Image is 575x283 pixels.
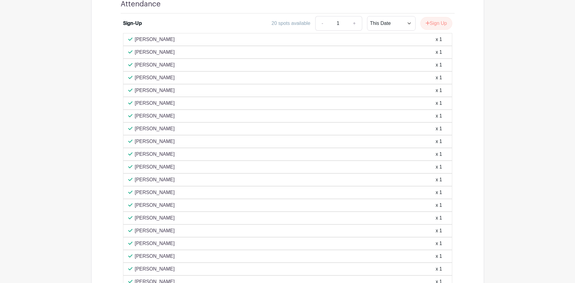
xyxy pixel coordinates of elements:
[436,100,442,107] div: x 1
[436,202,442,209] div: x 1
[436,151,442,158] div: x 1
[436,74,442,81] div: x 1
[135,61,175,69] p: [PERSON_NAME]
[135,87,175,94] p: [PERSON_NAME]
[315,16,329,31] a: -
[436,87,442,94] div: x 1
[436,265,442,273] div: x 1
[420,17,452,30] button: Sign Up
[436,214,442,222] div: x 1
[436,227,442,234] div: x 1
[436,138,442,145] div: x 1
[436,49,442,56] div: x 1
[135,227,175,234] p: [PERSON_NAME]
[135,49,175,56] p: [PERSON_NAME]
[135,36,175,43] p: [PERSON_NAME]
[436,189,442,196] div: x 1
[135,189,175,196] p: [PERSON_NAME]
[135,125,175,132] p: [PERSON_NAME]
[135,214,175,222] p: [PERSON_NAME]
[135,265,175,273] p: [PERSON_NAME]
[436,163,442,171] div: x 1
[135,240,175,247] p: [PERSON_NAME]
[436,36,442,43] div: x 1
[135,100,175,107] p: [PERSON_NAME]
[135,163,175,171] p: [PERSON_NAME]
[135,202,175,209] p: [PERSON_NAME]
[436,125,442,132] div: x 1
[436,176,442,183] div: x 1
[135,138,175,145] p: [PERSON_NAME]
[135,253,175,260] p: [PERSON_NAME]
[123,20,142,27] div: Sign-Up
[135,151,175,158] p: [PERSON_NAME]
[436,112,442,120] div: x 1
[347,16,362,31] a: +
[436,61,442,69] div: x 1
[436,253,442,260] div: x 1
[135,112,175,120] p: [PERSON_NAME]
[272,20,310,27] div: 20 spots available
[135,176,175,183] p: [PERSON_NAME]
[135,74,175,81] p: [PERSON_NAME]
[436,240,442,247] div: x 1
